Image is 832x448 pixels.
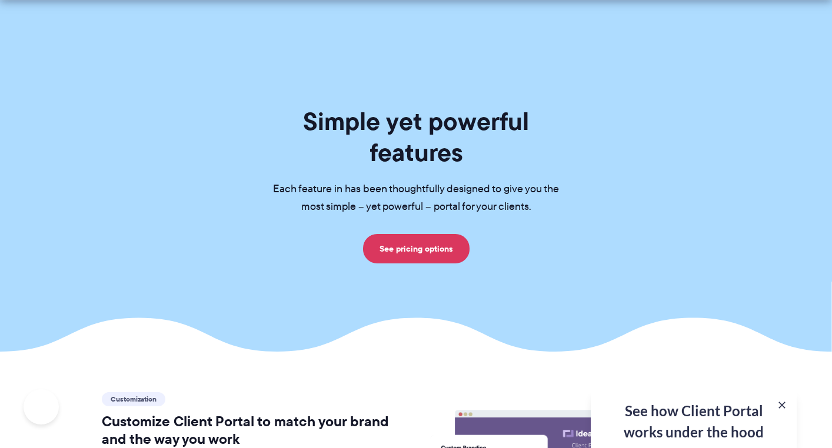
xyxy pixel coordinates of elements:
iframe: Toggle Customer Support [24,389,59,424]
h1: Simple yet powerful features [254,106,578,168]
a: See pricing options [363,234,470,263]
h2: Customize Client Portal to match your brand and the way you work [102,413,399,448]
p: Each feature in has been thoughtfully designed to give you the most simple – yet powerful – porta... [254,180,578,216]
span: Customization [102,392,165,406]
